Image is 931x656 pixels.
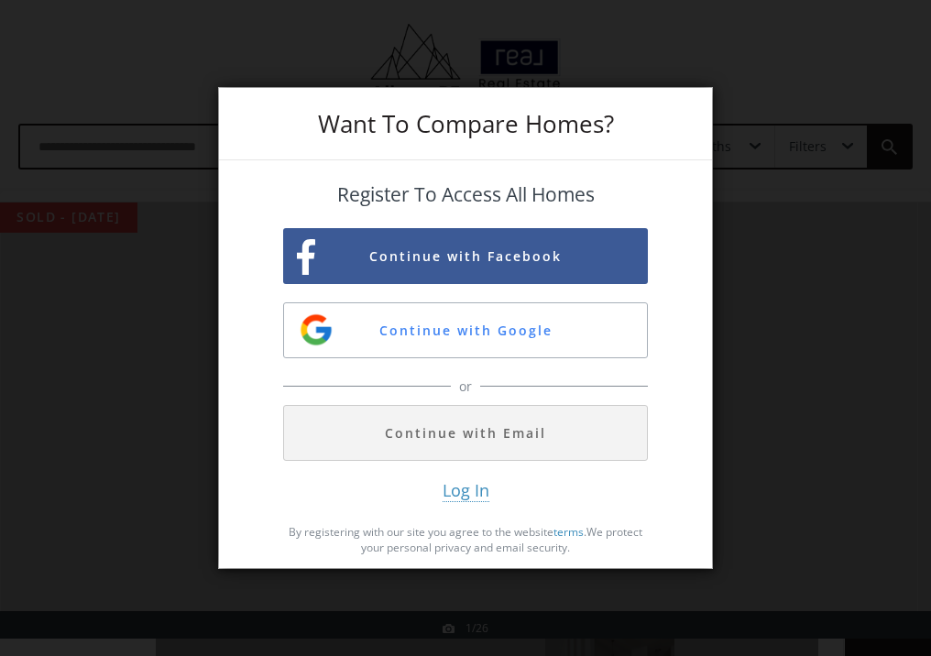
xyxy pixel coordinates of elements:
span: or [455,377,476,396]
h3: Want To Compare Homes? [283,112,648,136]
button: Continue with Facebook [283,228,648,284]
span: Log In [443,479,489,502]
h4: Register To Access All Homes [283,184,648,205]
button: Continue with Google [283,302,648,358]
a: terms [553,524,584,540]
img: facebook-sign-up [297,239,315,275]
img: google-sign-up [298,312,334,348]
p: By registering with our site you agree to the website . We protect your personal privacy and emai... [283,524,648,555]
button: Continue with Email [283,405,648,461]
